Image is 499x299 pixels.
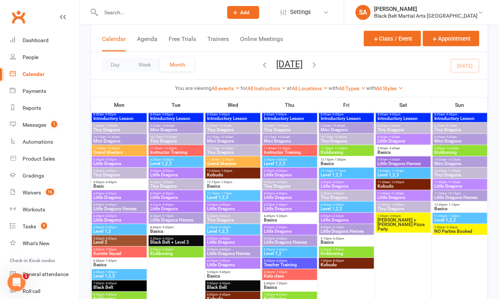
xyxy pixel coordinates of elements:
[264,147,316,150] span: 11:30am
[105,169,117,173] span: - 4:00pm
[93,135,145,139] span: 10:15am
[23,54,38,60] div: People
[264,113,316,116] span: 8:00am
[137,35,157,52] button: Agenda
[93,169,145,173] span: 3:30pm
[364,31,421,46] button: Class / Event
[434,113,486,116] span: 8:00am
[334,158,346,161] span: - 1:00pm
[93,113,145,116] span: 8:00am
[264,184,316,188] span: Tiny Dragons
[93,214,145,218] span: 4:30pm
[10,49,79,66] a: People
[434,226,486,229] span: 2:00pm
[264,139,316,143] span: Mini Dragons
[93,229,145,234] span: Level 1,2
[287,85,292,91] strong: at
[148,97,205,113] th: Tue
[434,218,486,222] span: Level 1,2,3
[93,147,145,150] span: 11:00am
[321,169,373,173] span: 12:15pm
[434,147,486,150] span: 9:00am
[321,173,373,177] span: Level 1,2,3
[389,214,401,218] span: - 3:00pm
[207,127,259,132] span: Tiny Dragons
[207,206,259,211] span: Little Dragons
[102,35,126,52] button: Calendar
[23,37,49,43] div: Dashboard
[240,85,247,91] strong: for
[377,150,429,155] span: Basics
[434,229,486,234] span: NO Parties Booked
[321,195,373,200] span: Tiny Dragons
[129,58,160,71] button: Week
[445,124,457,127] span: - 8:30am
[227,6,259,19] button: Add
[23,206,45,212] div: Workouts
[332,226,344,229] span: - 5:15pm
[240,35,283,52] button: Online Meetings
[447,169,461,173] span: - 11:00am
[105,181,117,184] span: - 4:45pm
[374,12,478,19] div: Black Belt Martial Arts [GEOGRAPHIC_DATA]
[447,192,461,195] span: - 12:15pm
[446,226,458,229] span: - 3:30pm
[23,156,55,162] div: Product Sales
[321,206,373,211] span: Level 1,2,3
[321,150,373,155] span: Kickboxing
[23,71,44,77] div: Calendar
[93,158,145,161] span: 3:30pm
[388,124,400,127] span: - 8:30am
[150,214,202,218] span: 4:30pm
[332,214,344,218] span: - 4:30pm
[377,184,429,188] span: Kobudo
[434,195,486,200] span: Little Dragons Heroes
[10,66,79,83] a: Calendar
[150,203,202,206] span: 4:30pm
[434,192,486,195] span: 11:30am
[264,226,316,229] span: 5:00pm
[10,266,79,283] a: General attendance kiosk mode
[218,113,230,116] span: - 9:00pm
[275,226,288,229] span: - 5:30pm
[23,240,50,246] div: What's New
[334,169,346,173] span: - 1:15pm
[377,127,429,132] span: Tiny Dragons
[207,161,259,166] span: Grand Masters
[207,158,259,161] span: 11:00am
[220,181,233,184] span: - 1:00pm
[377,218,429,231] span: [PERSON_NAME] + [PERSON_NAME] Pizza Party
[321,218,373,222] span: Little Dragons
[106,147,120,150] span: - 12:00pm
[207,124,259,127] span: 9:30am
[434,169,486,173] span: 10:30am
[321,116,373,121] span: Introductory Lesson
[218,203,231,206] span: - 4:00pm
[207,195,259,200] span: Level 1,2,3
[388,135,400,139] span: - 9:00am
[388,158,400,161] span: - 9:45am
[163,135,177,139] span: - 10:45am
[93,195,145,200] span: Little Dragons
[150,147,202,150] span: 11:30am
[8,273,26,291] iframe: Intercom live chat
[150,161,202,166] span: Level 1,2,3
[163,147,177,150] span: - 12:30pm
[93,161,145,166] span: Little Dragons
[93,139,145,143] span: Mini Dragons
[161,158,174,161] span: - 4:30pm
[207,169,259,173] span: 12:00pm
[332,124,345,127] span: - 10:00am
[106,135,120,139] span: - 10:45am
[9,8,28,26] a: Clubworx
[161,124,175,127] span: - 10:00am
[220,169,233,173] span: - 1:00pm
[104,124,118,127] span: - 10:00am
[264,127,316,132] span: Tiny Dragons
[93,184,145,188] span: Basic
[161,214,174,218] span: - 5:15pm
[218,226,231,229] span: - 4:45pm
[93,127,145,132] span: Tiny Dragons
[377,161,429,166] span: Little Dragons Heroes
[10,150,79,167] a: Product Sales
